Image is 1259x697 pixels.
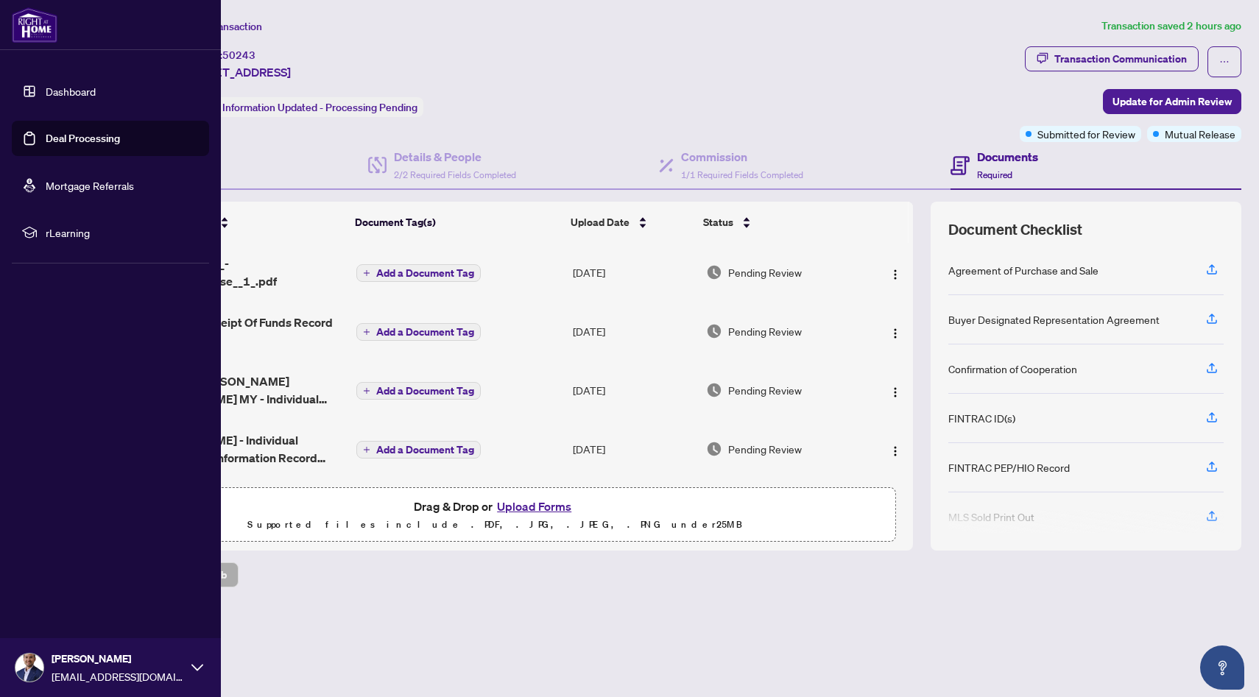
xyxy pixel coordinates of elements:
[948,410,1015,426] div: FINTRAC ID(s)
[889,328,901,339] img: Logo
[141,431,345,467] span: [PERSON_NAME] - Individual Identification Information Record 4.pdf
[363,387,370,395] span: plus
[948,219,1082,240] span: Document Checklist
[46,179,134,192] a: Mortgage Referrals
[948,262,1098,278] div: Agreement of Purchase and Sale
[46,132,120,145] a: Deal Processing
[728,441,802,457] span: Pending Review
[356,441,481,459] button: Add a Document Tag
[889,386,901,398] img: Logo
[728,264,802,280] span: Pending Review
[948,311,1160,328] div: Buyer Designated Representation Agreement
[15,654,43,682] img: Profile Icon
[728,382,802,398] span: Pending Review
[356,322,481,342] button: Add a Document Tag
[565,202,697,243] th: Upload Date
[363,446,370,453] span: plus
[356,440,481,459] button: Add a Document Tag
[356,264,481,282] button: Add a Document Tag
[1112,90,1232,113] span: Update for Admin Review
[567,478,700,526] td: [DATE]
[703,214,733,230] span: Status
[1200,645,1244,690] button: Open asap
[376,268,474,278] span: Add a Document Tag
[414,497,576,516] span: Drag & Drop or
[706,264,722,280] img: Document Status
[95,488,895,542] span: Drag & Drop orUpload FormsSupported files include .PDF, .JPG, .JPEG, .PNG under25MB
[884,319,907,343] button: Logo
[222,101,417,114] span: Information Updated - Processing Pending
[349,202,565,243] th: Document Tag(s)
[376,445,474,455] span: Add a Document Tag
[889,269,901,280] img: Logo
[884,437,907,461] button: Logo
[706,382,722,398] img: Document Status
[356,263,481,283] button: Add a Document Tag
[46,85,96,98] a: Dashboard
[1103,89,1241,114] button: Update for Admin Review
[706,441,722,457] img: Document Status
[567,361,700,420] td: [DATE]
[183,20,262,33] span: View Transaction
[12,7,57,43] img: logo
[1219,57,1230,67] span: ellipsis
[567,302,700,361] td: [DATE]
[977,148,1038,166] h4: Documents
[728,323,802,339] span: Pending Review
[1025,46,1199,71] button: Transaction Communication
[183,63,291,81] span: [STREET_ADDRESS]
[567,420,700,478] td: [DATE]
[356,323,481,341] button: Add a Document Tag
[356,382,481,400] button: Add a Document Tag
[1101,18,1241,35] article: Transaction saved 2 hours ago
[363,328,370,336] span: plus
[135,202,349,243] th: (11) File Name
[681,169,803,180] span: 1/1 Required Fields Completed
[183,97,423,117] div: Status:
[697,202,863,243] th: Status
[681,148,803,166] h4: Commission
[884,378,907,402] button: Logo
[356,381,481,400] button: Add a Document Tag
[52,668,184,684] span: [EMAIL_ADDRESS][DOMAIN_NAME]
[571,214,629,230] span: Upload Date
[394,169,516,180] span: 2/2 Required Fields Completed
[948,459,1070,475] div: FINTRAC PEP/HIO Record
[948,361,1077,377] div: Confirmation of Cooperation
[1165,126,1235,142] span: Mutual Release
[1037,126,1135,142] span: Submitted for Review
[141,314,345,349] span: FINTRAC - Receipt Of Funds Record 3.pdf
[567,243,700,302] td: [DATE]
[889,445,901,457] img: Logo
[104,516,886,534] p: Supported files include .PDF, .JPG, .JPEG, .PNG under 25 MB
[222,49,255,62] span: 50243
[46,224,199,241] span: rLearning
[493,497,576,516] button: Upload Forms
[363,269,370,277] span: plus
[376,386,474,396] span: Add a Document Tag
[948,509,1034,525] div: MLS Sold Print Out
[1054,47,1187,71] div: Transaction Communication
[141,255,345,290] span: _Ontario__122_-_Mutual_Release__1_.pdf
[52,651,184,667] span: [PERSON_NAME]
[706,323,722,339] img: Document Status
[141,372,345,408] span: FINTRAC [PERSON_NAME] [PERSON_NAME] MY - Individual Identification Information Record 4.pdf
[394,148,516,166] h4: Details & People
[884,261,907,284] button: Logo
[376,327,474,337] span: Add a Document Tag
[977,169,1012,180] span: Required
